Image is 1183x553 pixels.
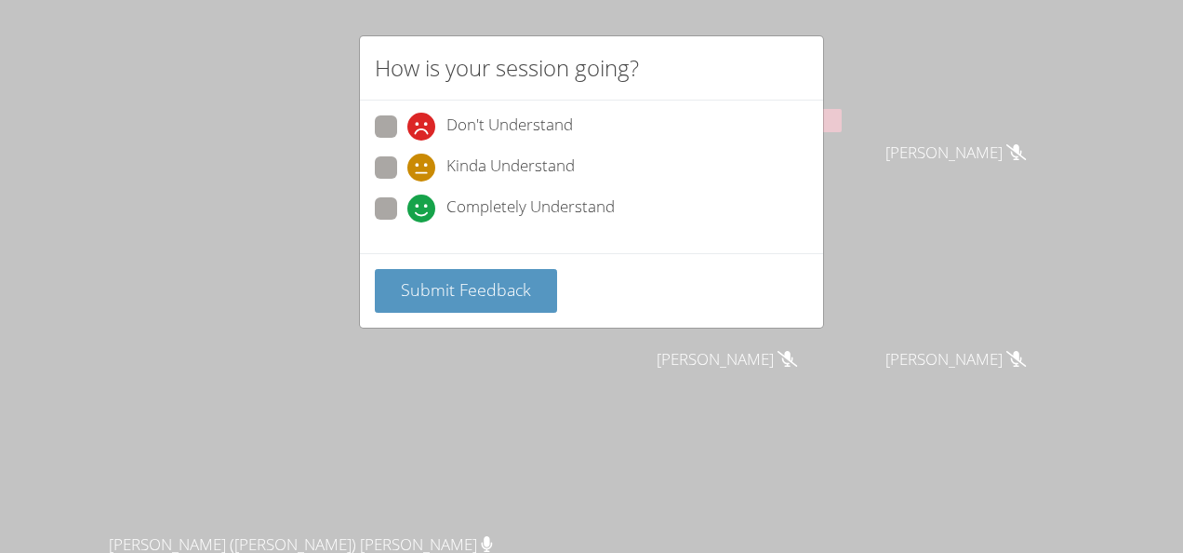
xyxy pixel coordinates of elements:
[446,195,615,223] span: Completely Understand
[446,113,573,141] span: Don't Understand
[375,51,639,85] h2: How is your session going?
[401,278,531,301] span: Submit Feedback
[446,154,575,182] span: Kinda Understand
[375,269,557,313] button: Submit Feedback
